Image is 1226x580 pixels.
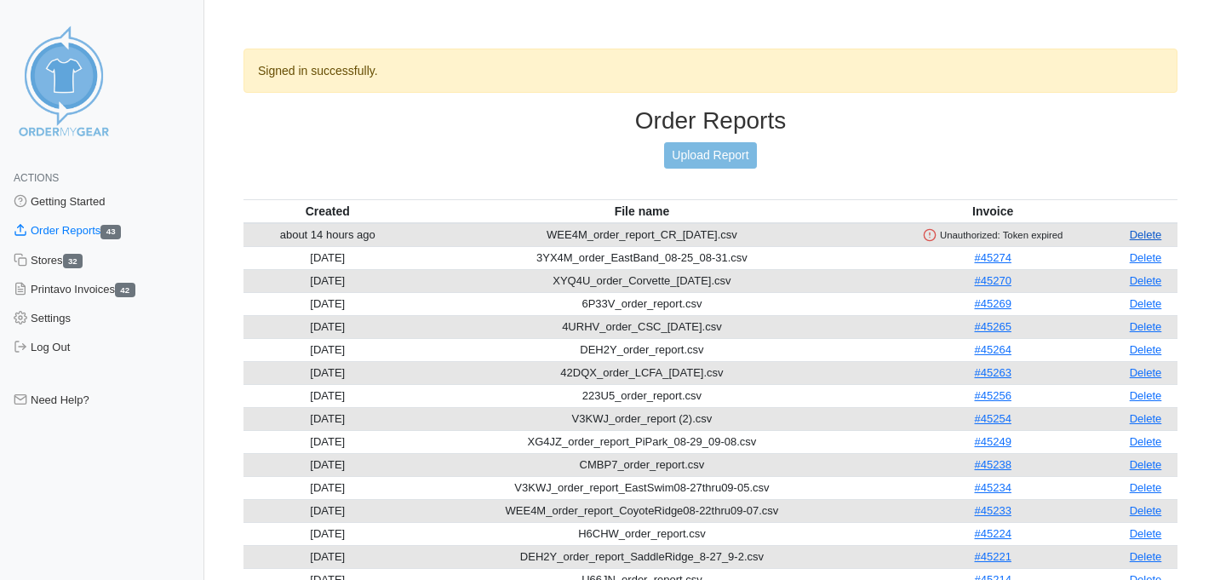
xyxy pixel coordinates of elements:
td: [DATE] [243,522,411,545]
a: Delete [1130,412,1162,425]
td: [DATE] [243,545,411,568]
a: Delete [1130,320,1162,333]
a: #45274 [975,251,1011,264]
a: #45254 [975,412,1011,425]
a: #45256 [975,389,1011,402]
td: [DATE] [243,476,411,499]
td: 3YX4M_order_EastBand_08-25_08-31.csv [411,246,872,269]
td: H6CHW_order_report.csv [411,522,872,545]
td: V3KWJ_order_report_EastSwim08-27thru09-05.csv [411,476,872,499]
th: Created [243,199,411,223]
span: 32 [63,254,83,268]
a: Delete [1130,297,1162,310]
th: Invoice [872,199,1114,223]
td: XG4JZ_order_report_PiPark_08-29_09-08.csv [411,430,872,453]
a: Upload Report [664,142,756,169]
td: 6P33V_order_report.csv [411,292,872,315]
a: #45270 [975,274,1011,287]
td: DEH2Y_order_report_SaddleRidge_8-27_9-2.csv [411,545,872,568]
a: Delete [1130,343,1162,356]
a: Delete [1130,527,1162,540]
td: XYQ4U_order_Corvette_[DATE].csv [411,269,872,292]
td: [DATE] [243,338,411,361]
a: Delete [1130,481,1162,494]
td: WEE4M_order_report_CR_[DATE].csv [411,223,872,247]
td: 42DQX_order_LCFA_[DATE].csv [411,361,872,384]
td: [DATE] [243,292,411,315]
a: #45234 [975,481,1011,494]
a: #45221 [975,550,1011,563]
div: Unauthorized: Token expired [875,227,1110,243]
span: 43 [100,225,121,239]
th: File name [411,199,872,223]
a: #45249 [975,435,1011,448]
a: #45265 [975,320,1011,333]
h3: Order Reports [243,106,1177,135]
td: about 14 hours ago [243,223,411,247]
td: WEE4M_order_report_CoyoteRidge08-22thru09-07.csv [411,499,872,522]
td: V3KWJ_order_report (2).csv [411,407,872,430]
a: Delete [1130,550,1162,563]
div: Signed in successfully. [243,49,1177,93]
td: [DATE] [243,430,411,453]
a: Delete [1130,251,1162,264]
td: 4URHV_order_CSC_[DATE].csv [411,315,872,338]
a: #45238 [975,458,1011,471]
a: Delete [1130,458,1162,471]
a: Delete [1130,366,1162,379]
td: CMBP7_order_report.csv [411,453,872,476]
a: #45263 [975,366,1011,379]
a: #45233 [975,504,1011,517]
td: [DATE] [243,269,411,292]
a: #45269 [975,297,1011,310]
td: [DATE] [243,453,411,476]
td: [DATE] [243,407,411,430]
a: Delete [1130,435,1162,448]
td: [DATE] [243,384,411,407]
a: Delete [1130,228,1162,241]
td: [DATE] [243,361,411,384]
a: Delete [1130,504,1162,517]
td: DEH2Y_order_report.csv [411,338,872,361]
a: Delete [1130,274,1162,287]
td: [DATE] [243,246,411,269]
span: Actions [14,172,59,184]
td: 223U5_order_report.csv [411,384,872,407]
td: [DATE] [243,315,411,338]
a: #45224 [975,527,1011,540]
span: 42 [115,283,135,297]
a: Delete [1130,389,1162,402]
td: [DATE] [243,499,411,522]
a: #45264 [975,343,1011,356]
